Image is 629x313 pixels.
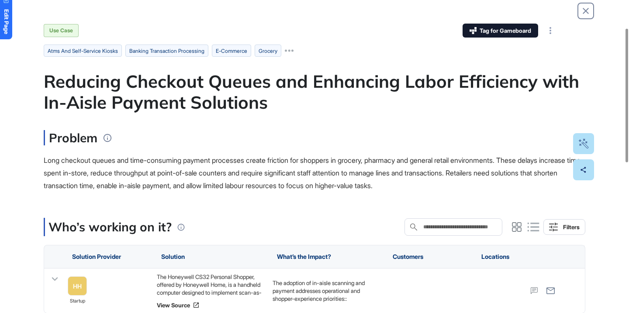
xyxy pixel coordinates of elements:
div: The Honeywell CS32 Personal Shopper, offered by Honeywell Home, is a handheld computer designed t... [157,273,264,296]
span: What’s the Impact? [277,253,331,260]
p: The adoption of in-aisle scanning and payment addresses operational and shopper-experience priori... [273,279,380,303]
p: Who’s working on it? [48,218,172,236]
span: Edit Page [3,9,9,34]
span: Long checkout queues and time-consuming payment processes create friction for shoppers in grocery... [44,156,581,190]
span: Locations [481,253,509,260]
div: Reducing Checkout Queues and Enhancing Labor Efficiency with In-Aisle Payment Solutions [44,71,585,113]
li: banking transaction processing [125,45,208,57]
div: Use Case [44,24,79,37]
h3: Problem [44,130,97,145]
a: HH [68,277,87,296]
span: Tag for Gameboard [480,28,531,34]
div: HH [73,283,82,289]
button: Filters [543,219,585,235]
li: atms and self-service kiosks [44,45,122,57]
span: Solution Provider [72,253,121,260]
a: View Source [157,302,264,309]
li: e-commerce [212,45,251,57]
span: startup [70,298,85,306]
div: Filters [563,224,580,230]
span: Customers [393,253,423,260]
span: Solution [161,253,185,260]
li: Grocery [255,45,281,57]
